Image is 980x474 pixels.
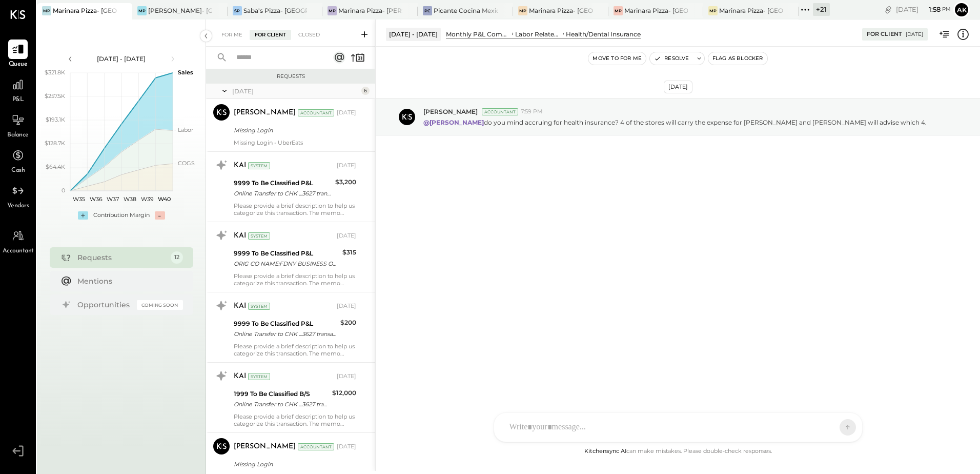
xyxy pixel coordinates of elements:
[45,69,65,76] text: $321.8K
[7,131,29,140] span: Balance
[250,30,291,40] div: For Client
[234,413,356,427] div: Please provide a brief description to help us categorize this transaction. The memo might be help...
[234,139,356,146] div: Missing Login - UberEats
[624,6,688,15] div: Marinara Pizza- [GEOGRAPHIC_DATA].
[11,166,25,175] span: Cash
[1,146,35,175] a: Cash
[234,301,246,311] div: KAI
[78,211,88,220] div: +
[906,31,923,38] div: [DATE]
[234,371,246,382] div: KAI
[248,162,270,169] div: System
[234,272,356,287] div: Please provide a brief description to help us categorize this transaction. The memo might be help...
[1,110,35,140] a: Balance
[234,202,356,216] div: Please provide a brief description to help us categorize this transaction. The memo might be help...
[234,329,337,339] div: Online Transfer to CHK ...3627 transaction#: 21656627267 08/07
[178,126,193,133] text: Labor
[337,302,356,310] div: [DATE]
[434,6,498,15] div: Picante Cocina Mexicana Rest
[232,87,359,95] div: [DATE]
[1,226,35,256] a: Accountant
[7,202,29,211] span: Vendors
[45,140,65,147] text: $128.7K
[423,6,432,15] div: PC
[77,252,166,263] div: Requests
[708,52,767,65] button: Flag as Blocker
[340,318,356,328] div: $200
[446,30,510,38] div: Monthly P&L Comparison
[243,6,308,15] div: Saba's Pizza- [GEOGRAPHIC_DATA]
[234,161,246,171] div: KAI
[423,107,478,116] span: [PERSON_NAME]
[148,6,212,15] div: [PERSON_NAME]- [GEOGRAPHIC_DATA]
[386,28,441,41] div: [DATE] - [DATE]
[178,160,195,167] text: COGS
[62,187,65,194] text: 0
[77,300,132,310] div: Opportunities
[298,109,334,116] div: Accountant
[515,30,561,38] div: Labor Related Expenses
[234,319,337,329] div: 9999 To Be Classified P&L
[140,195,153,203] text: W39
[78,54,165,63] div: [DATE] - [DATE]
[1,75,35,105] a: P&L
[423,118,484,126] strong: @[PERSON_NAME]
[3,247,34,256] span: Accountant
[42,6,51,15] div: MP
[337,232,356,240] div: [DATE]
[664,81,692,93] div: [DATE]
[155,211,165,220] div: -
[234,125,353,135] div: Missing Login
[566,30,641,38] div: Health/Dental Insurance
[234,108,296,118] div: [PERSON_NAME]
[650,52,693,65] button: Resolve
[234,343,356,357] div: Please provide a brief description to help us categorize this transaction. The memo might be help...
[72,195,85,203] text: W35
[708,6,718,15] div: MP
[234,248,339,259] div: 9999 To Be Classified P&L
[337,372,356,381] div: [DATE]
[338,6,402,15] div: Marinara Pizza- [PERSON_NAME]
[521,108,543,116] span: 7:59 PM
[883,4,893,15] div: copy link
[953,2,970,18] button: Ak
[1,181,35,211] a: Vendors
[93,211,150,220] div: Contribution Margin
[813,3,830,16] div: + 21
[12,95,24,105] span: P&L
[77,276,178,286] div: Mentions
[234,178,332,188] div: 9999 To Be Classified P&L
[588,52,646,65] button: Move to for me
[234,459,353,469] div: Missing Login
[234,442,296,452] div: [PERSON_NAME]
[298,443,334,450] div: Accountant
[896,5,951,14] div: [DATE]
[157,195,170,203] text: W40
[328,6,337,15] div: MP
[719,6,783,15] div: Marinara Pizza- [GEOGRAPHIC_DATA]
[342,247,356,258] div: $315
[178,69,193,76] text: Sales
[293,30,325,40] div: Closed
[211,73,370,80] div: Requests
[482,108,518,115] div: Accountant
[248,303,270,310] div: System
[332,388,356,398] div: $12,000
[89,195,102,203] text: W36
[137,6,147,15] div: MP
[216,30,248,40] div: For Me
[234,389,329,399] div: 1999 To Be Classified B/S
[234,399,329,409] div: Online Transfer to CHK ...3627 transaction#: 25330738495 07/01
[248,373,270,380] div: System
[137,300,183,310] div: Coming Soon
[233,6,242,15] div: SP
[9,60,28,69] span: Queue
[335,177,356,187] div: $3,200
[337,109,356,117] div: [DATE]
[614,6,623,15] div: MP
[518,6,527,15] div: MP
[337,443,356,451] div: [DATE]
[46,163,65,170] text: $64.4K
[234,188,332,199] div: Online Transfer to CHK ...3627 transaction#: ********043 03/21
[171,251,183,264] div: 12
